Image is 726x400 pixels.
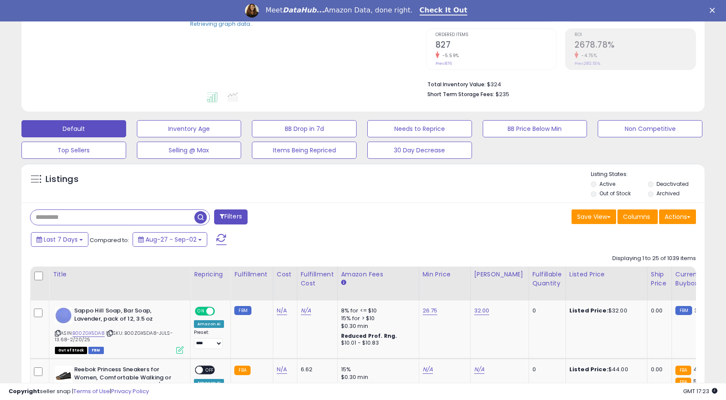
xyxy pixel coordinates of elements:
span: ON [196,308,206,315]
img: 31M0gfuzaEL._SL40_.jpg [55,366,72,383]
h2: 2678.78% [575,40,696,52]
small: FBM [675,306,692,315]
span: 32 [694,306,701,315]
button: BB Price Below Min [483,120,587,137]
span: 2025-09-10 17:23 GMT [683,387,717,395]
button: Last 7 Days [31,232,88,247]
div: Displaying 1 to 25 of 1039 items [612,255,696,263]
div: $32.00 [569,307,641,315]
div: Amazon Fees [341,270,415,279]
a: N/A [301,306,311,315]
div: seller snap | | [9,388,149,396]
div: Fulfillment [234,270,269,279]
b: Listed Price: [569,365,608,373]
div: $44.00 [569,366,641,373]
a: N/A [277,306,287,315]
small: Prev: 876 [436,61,452,66]
b: Listed Price: [569,306,608,315]
span: 44 [693,365,701,373]
a: N/A [423,365,433,374]
div: Current Buybox Price [675,270,720,288]
button: Needs to Reprice [367,120,472,137]
h5: Listings [45,173,79,185]
b: Short Term Storage Fees: [427,91,494,98]
b: Reduced Prof. Rng. [341,332,397,339]
h2: 827 [436,40,557,52]
div: Title [53,270,187,279]
i: DataHub... [283,6,324,14]
label: Active [599,180,615,188]
span: Ordered Items [436,33,557,37]
div: $0.30 min [341,373,412,381]
button: Actions [659,209,696,224]
span: FBM [88,347,104,354]
div: $0.30 min [341,322,412,330]
div: 15% [341,366,412,373]
div: Amazon AI [194,320,224,328]
div: 0 [532,366,559,373]
label: Deactivated [656,180,689,188]
small: Prev: 2812.50% [575,61,600,66]
div: [PERSON_NAME] [474,270,525,279]
a: B00ZGX5DA8 [73,330,105,337]
button: Aug-27 - Sep-02 [133,232,207,247]
span: Last 7 Days [44,235,78,244]
div: 0.00 [651,366,665,373]
b: Sappo Hill Soap, Bar Soap, Lavender, pack of 12, 3.5 oz [74,307,178,325]
div: Listed Price [569,270,644,279]
b: Reebok Princess Sneakers for Women, Comfortable Walking or Tennis Womens Shoes, Black/Gum, 7.5 [74,366,178,400]
a: 26.75 [423,306,438,315]
img: 41PBKoUXWrL._SL40_.jpg [55,307,72,324]
span: OFF [203,367,217,374]
button: Columns [617,209,658,224]
div: Close [710,8,718,13]
button: Selling @ Max [137,142,242,159]
div: Repricing [194,270,227,279]
small: -5.59% [439,52,459,59]
button: BB Drop in 7d [252,120,357,137]
div: Meet Amazon Data, done right. [266,6,413,15]
span: ROI [575,33,696,37]
a: N/A [474,365,484,374]
span: All listings that are currently out of stock and unavailable for purchase on Amazon [55,347,87,354]
div: $10.01 - $10.83 [341,339,412,347]
a: Privacy Policy [111,387,149,395]
span: | SKU: B00ZGX5DA8-JULS-13.68-2/20/25 [55,330,173,342]
button: Top Sellers [21,142,126,159]
button: Filters [214,209,248,224]
button: Items Being Repriced [252,142,357,159]
span: Aug-27 - Sep-02 [145,235,197,244]
div: Cost [277,270,293,279]
small: Amazon Fees. [341,279,346,287]
div: 15% for > $10 [341,315,412,322]
a: N/A [277,365,287,374]
button: Inventory Age [137,120,242,137]
div: ASIN: [55,307,184,353]
a: Check It Out [420,6,468,15]
label: Archived [656,190,680,197]
div: Preset: [194,330,224,349]
a: Terms of Use [73,387,110,395]
p: Listing States: [591,170,704,179]
div: Min Price [423,270,467,279]
div: Retrieving graph data.. [190,20,253,27]
div: 0.00 [651,307,665,315]
span: Compared to: [90,236,129,244]
b: Total Inventory Value: [427,81,486,88]
div: 6.62 [301,366,331,373]
div: Fulfillment Cost [301,270,334,288]
strong: Copyright [9,387,40,395]
small: FBA [234,366,250,375]
button: Non Competitive [598,120,702,137]
small: FBM [234,306,251,315]
button: Save View [572,209,616,224]
span: OFF [214,308,227,315]
small: -4.75% [578,52,597,59]
label: Out of Stock [599,190,631,197]
a: 32.00 [474,306,490,315]
button: Default [21,120,126,137]
div: Fulfillable Quantity [532,270,562,288]
small: FBA [675,366,691,375]
span: $235 [496,90,509,98]
div: 8% for <= $10 [341,307,412,315]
